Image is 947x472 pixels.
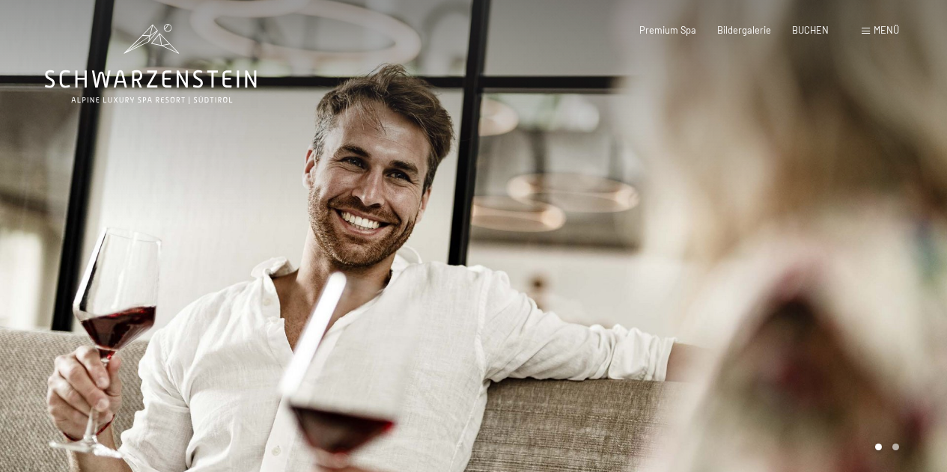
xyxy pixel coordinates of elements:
[717,24,771,36] a: Bildergalerie
[870,444,899,450] div: Carousel Pagination
[874,24,899,36] span: Menü
[892,444,899,450] div: Carousel Page 2
[875,444,882,450] div: Carousel Page 1 (Current Slide)
[792,24,829,36] a: BUCHEN
[639,24,696,36] a: Premium Spa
